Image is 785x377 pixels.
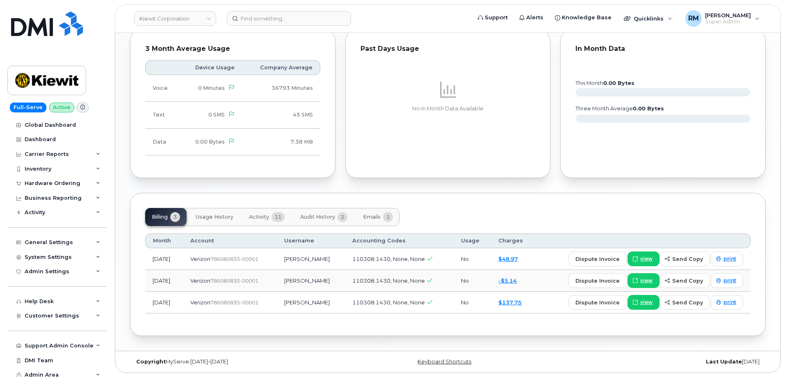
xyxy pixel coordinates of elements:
[562,14,612,22] span: Knowledge Base
[272,212,285,222] span: 11
[145,102,180,128] td: Text
[210,278,258,284] span: 786080835-00001
[705,12,751,18] span: [PERSON_NAME]
[190,277,210,284] span: Verizon
[659,295,710,310] button: send copy
[227,11,351,26] input: Find something...
[242,129,320,155] td: 7.38 MB
[190,256,210,262] span: Verizon
[568,295,627,310] button: dispute invoice
[680,10,765,27] div: Rachel Miller
[454,270,491,292] td: No
[568,273,627,288] button: dispute invoice
[134,11,216,26] a: Kiewit Corporation
[196,214,233,220] span: Usage History
[498,277,517,284] a: -$5.14
[145,292,183,313] td: [DATE]
[498,299,522,306] a: $137.75
[749,341,779,371] iframe: Messenger Launcher
[575,45,751,53] div: In Month Data
[242,60,320,75] th: Company Average
[491,233,536,248] th: Charges
[575,80,634,86] text: this month
[180,60,242,75] th: Device Usage
[195,139,225,145] span: 0.00 Bytes
[345,233,453,248] th: Accounting Codes
[723,299,736,306] span: print
[454,248,491,270] td: No
[711,251,743,266] a: print
[249,214,269,220] span: Activity
[208,112,225,118] span: 0 SMS
[526,14,543,22] span: Alerts
[498,256,518,262] a: $48.97
[136,359,166,365] strong: Copyright
[210,299,258,306] span: 786080835-00001
[363,214,381,220] span: Emails
[628,295,659,310] a: view
[277,233,345,248] th: Username
[672,255,703,263] span: send copy
[454,233,491,248] th: Usage
[640,255,653,263] span: view
[549,9,617,26] a: Knowledge Base
[454,292,491,313] td: No
[145,233,183,248] th: Month
[634,15,664,22] span: Quicklinks
[659,273,710,288] button: send copy
[659,251,710,266] button: send copy
[145,270,183,292] td: [DATE]
[277,292,345,313] td: [PERSON_NAME]
[130,359,342,365] div: MyServe [DATE]–[DATE]
[513,9,549,26] a: Alerts
[277,270,345,292] td: [PERSON_NAME]
[352,277,425,284] span: 110308.1430, None, None
[672,277,703,285] span: send copy
[575,255,620,263] span: dispute invoice
[190,299,210,306] span: Verizon
[361,45,536,53] div: Past Days Usage
[198,85,225,91] span: 0 Minutes
[352,256,425,262] span: 110308.1430, None, None
[618,10,678,27] div: Quicklinks
[418,359,471,365] a: Keyboard Shortcuts
[485,14,508,22] span: Support
[711,295,743,310] a: print
[554,359,766,365] div: [DATE]
[672,299,703,306] span: send copy
[145,45,320,53] div: 3 Month Average Usage
[603,80,634,86] tspan: 0.00 Bytes
[361,105,536,112] p: No In Month Data Available
[575,299,620,306] span: dispute invoice
[383,212,393,222] span: 1
[723,255,736,263] span: print
[145,75,180,102] td: Voice
[277,248,345,270] td: [PERSON_NAME]
[640,299,653,306] span: view
[145,248,183,270] td: [DATE]
[706,359,742,365] strong: Last Update
[352,299,425,306] span: 110308.1430, None, None
[242,102,320,128] td: 45 SMS
[472,9,513,26] a: Support
[688,14,699,23] span: RM
[568,251,627,266] button: dispute invoice
[711,273,743,288] a: print
[210,256,258,262] span: 786080835-00001
[145,129,180,155] td: Data
[640,277,653,284] span: view
[705,18,751,25] span: Super Admin
[575,105,664,112] text: three month average
[183,233,277,248] th: Account
[300,214,335,220] span: Audit History
[242,75,320,102] td: 36793 Minutes
[633,105,664,112] tspan: 0.00 Bytes
[628,273,659,288] a: view
[723,277,736,284] span: print
[338,212,347,222] span: 2
[575,277,620,285] span: dispute invoice
[628,251,659,266] a: view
